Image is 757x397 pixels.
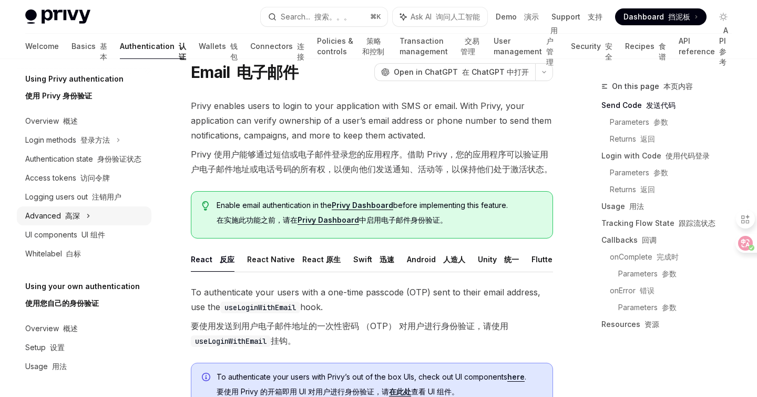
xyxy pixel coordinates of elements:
[191,285,553,352] span: To authenticate your users with a one-time passcode (OTP) sent to their email address, use the hook.
[546,26,558,66] font: 用户管理
[17,187,151,206] a: Logging users out 注销用户
[25,134,110,146] div: Login methods
[601,97,740,114] a: Send Code 发送代码
[394,67,529,77] span: Open in ChatGPT
[504,255,519,264] font: 统一
[662,303,677,312] font: 参数
[314,12,351,21] font: 搜索。。。
[353,247,394,272] button: Swift 迅速
[531,247,578,272] button: Flutter 扑动
[25,73,124,106] h5: Using Privy authentication
[17,168,151,187] a: Access tokens 访问令牌
[317,34,387,59] a: Policies & controls 策略和控制
[261,7,388,26] button: Search... 搜索。。。⌘K
[524,12,539,21] font: 演示
[618,265,740,282] a: Parameters 参数
[663,82,693,91] font: 本页内容
[400,34,481,59] a: Transaction management 交易管理
[63,116,78,125] font: 概述
[25,191,121,203] div: Logging users out
[588,12,602,21] font: 支持
[478,247,519,272] button: Unity 统一
[25,247,81,260] div: Whitelabel
[715,8,732,25] button: Toggle dark mode
[71,34,107,59] a: Basics 基本
[25,280,140,314] h5: Using your own authentication
[298,215,359,225] a: Privy Dashboard
[662,269,677,278] font: 参数
[443,255,465,264] font: 人造人
[719,26,728,66] font: API 参考
[679,219,715,227] font: 跟踪流状态
[63,324,78,333] font: 概述
[25,9,90,24] img: light logo
[332,201,393,210] a: Privy Dashboard
[220,255,234,264] font: 反应
[462,67,529,76] font: 在 ChatGPT 中打开
[610,114,740,131] a: Parameters 参数
[97,154,141,163] font: 身份验证状态
[202,201,209,211] svg: Tip
[17,357,151,376] a: Usage 用法
[461,36,479,56] font: 交易管理
[247,247,341,272] button: React Native React 原生
[646,101,676,110] font: 发送代码
[25,341,65,354] div: Setup
[653,168,668,177] font: 参数
[217,200,542,230] span: Enable email authentication in the before implementing this feature.
[302,255,341,264] font: React 原生
[220,302,300,313] code: useLoginWithEmail
[668,12,690,21] font: 挡泥板
[199,34,238,59] a: Wallets 钱包
[601,198,740,215] a: Usage 用法
[610,131,740,147] a: Returns 返回
[25,322,78,335] div: Overview
[191,247,234,272] button: React 反应
[610,249,740,265] a: onComplete 完成时
[191,98,553,181] span: Privy enables users to login to your application with SMS or email. With Privy, your application ...
[17,338,151,357] a: Setup 设置
[66,249,81,258] font: 白标
[625,34,666,59] a: Recipes 食谱
[679,34,732,59] a: API reference API 参考
[52,362,67,371] font: 用法
[601,316,740,333] a: Resources 资源
[618,299,740,316] a: Parameters 参数
[25,360,67,373] div: Usage
[615,8,707,25] a: Dashboard 挡泥板
[640,134,655,143] font: 返回
[496,12,539,22] a: Demo 演示
[17,225,151,244] a: UI components UI 组件
[25,115,78,127] div: Overview
[191,321,508,346] font: 要使用发送到用户电子邮件地址的一次性密码 （OTP） 对用户进行身份验证，请使用 挂钩。
[230,42,238,61] font: 钱包
[25,299,99,307] font: 使用您自己的身份验证
[17,319,151,338] a: Overview 概述
[202,373,212,383] svg: Info
[494,34,558,59] a: User management 用户管理
[645,320,659,329] font: 资源
[640,185,655,194] font: 返回
[17,112,151,131] a: Overview 概述
[100,42,107,61] font: 基本
[217,215,447,225] font: 在实施此功能之前，请在 中启用电子邮件身份验证。
[237,63,298,82] font: 电子邮件
[436,12,480,21] font: 询问人工智能
[191,149,553,174] font: Privy 使用户能够通过短信或电子邮件登录您的应用程序。借助 Privy，您的应用程序可以验证用户电子邮件地址或电话号码的所有权，以便向他们发送通知、活动等，以保持他们处于激活状态。
[217,387,459,396] font: 要使用 Privy 的开箱即用 UI 对用户进行身份验证，请 查看 UI 组件。
[25,210,80,222] div: Advanced
[601,232,740,249] a: Callbacks 回调
[610,282,740,299] a: onError 错误
[281,11,351,23] div: Search...
[92,192,121,201] font: 注销用户
[120,34,186,59] a: Authentication 认证
[551,12,602,22] a: Support 支持
[179,42,186,61] font: 认证
[362,36,384,56] font: 策略和控制
[50,343,65,352] font: 设置
[191,63,298,82] h1: Email
[25,153,141,165] div: Authentication state
[25,91,92,100] font: 使用 Privy 身份验证
[25,172,110,184] div: Access tokens
[657,252,679,261] font: 完成时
